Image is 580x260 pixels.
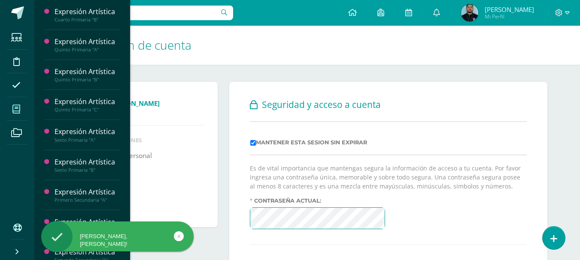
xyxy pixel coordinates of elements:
[87,136,197,144] li: Configuraciones
[55,107,120,113] div: Quinto Primaria "C"
[55,157,120,167] div: Expresión Artística
[461,4,478,21] img: cb83c24c200120ea80b7b14cedb5cea0.png
[55,17,120,23] div: Cuarto Primaria "B"
[262,99,381,111] span: Seguridad y acceso a cuenta
[55,67,120,77] div: Expresión Artística
[55,67,120,83] a: Expresión ArtísticaQuinto Primaria "B"
[109,99,204,108] a: [PERSON_NAME]
[55,157,120,173] a: Expresión ArtísticaSexto Primaria "B"
[485,5,534,14] span: [PERSON_NAME]
[55,197,120,203] div: Primero Secundaria "A"
[109,108,204,115] span: Maestro
[55,97,120,113] a: Expresión ArtísticaQuinto Primaria "C"
[55,7,120,23] a: Expresión ArtísticaCuarto Primaria "B"
[55,167,120,173] div: Sexto Primaria "B"
[250,197,385,204] label: Contraseña actual:
[55,77,120,83] div: Quinto Primaria "B"
[40,6,233,20] input: Busca un usuario...
[55,7,120,17] div: Expresión Artística
[55,97,120,107] div: Expresión Artística
[109,99,160,108] strong: [PERSON_NAME]
[41,233,194,248] div: [PERSON_NAME], [PERSON_NAME]!
[55,217,120,233] a: Expresión ArtísticaPrimero Secundaria "B"
[485,13,534,20] span: Mi Perfil
[55,37,120,53] a: Expresión ArtísticaQuinto Primaria "A"
[55,137,120,143] div: Sexto Primaria "A"
[55,127,120,137] div: Expresión Artística
[55,47,120,53] div: Quinto Primaria "A"
[250,140,256,146] input: Mantener esta sesion sin expirar
[55,37,120,47] div: Expresión Artística
[55,217,120,227] div: Expresión Artística
[55,187,120,197] div: Expresión Artística
[55,187,120,203] a: Expresión ArtísticaPrimero Secundaria "A"
[250,164,527,191] p: Es de vital importancia que mantengas segura la información de acceso a tu cuenta. Por favor ingr...
[55,127,120,143] a: Expresión ArtísticaSexto Primaria "A"
[250,139,367,146] label: Mantener esta sesion sin expirar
